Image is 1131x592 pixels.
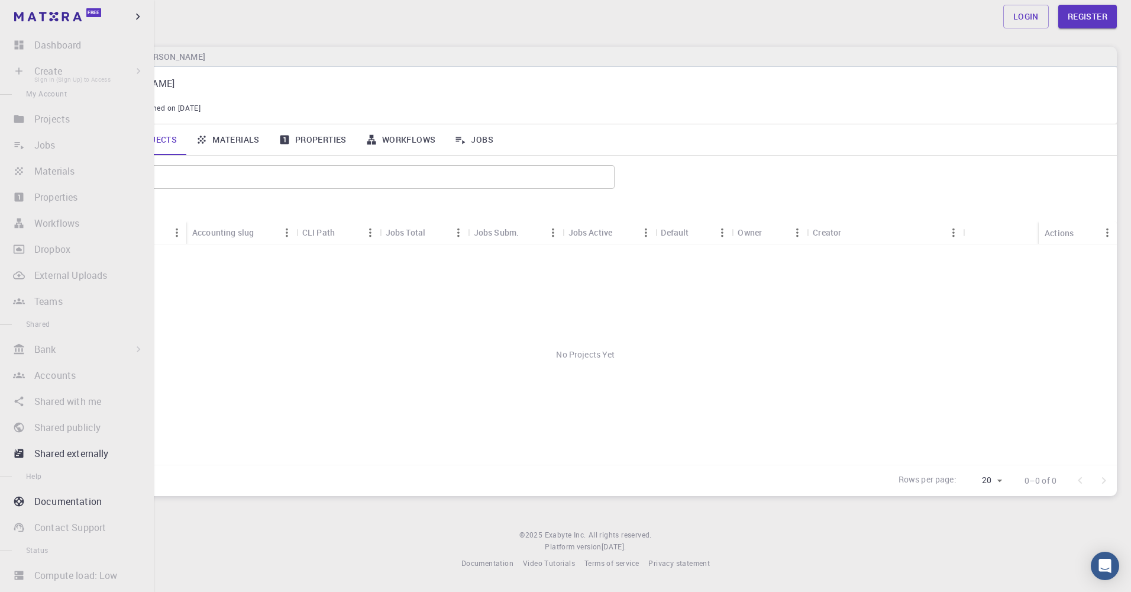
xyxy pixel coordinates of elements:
button: Sort [254,223,273,242]
div: No Projects Yet [54,244,1117,465]
span: Status [26,545,48,555]
div: Owner [732,221,807,244]
div: Creator [813,221,841,244]
a: Video Tutorials [523,558,575,570]
div: Jobs Active [568,221,613,244]
p: 0–0 of 0 [1025,475,1056,487]
span: My Account [26,89,67,98]
a: Shared externally [9,442,149,465]
a: Login [1003,5,1049,28]
button: Menu [361,223,380,242]
span: Documentation [461,558,513,568]
a: Terms of service [584,558,639,570]
button: Menu [544,223,563,242]
button: Menu [788,223,807,242]
a: Privacy statement [648,558,710,570]
p: Shared externally [34,446,109,461]
button: Sort [762,223,781,242]
a: [DATE]. [602,541,626,553]
div: Accounting slug [192,221,254,244]
a: Materials [186,124,269,155]
a: Register [1058,5,1117,28]
p: Documentation [34,494,102,509]
button: Menu [1098,223,1117,242]
span: All rights reserved. [589,529,652,541]
div: Owner [738,221,762,244]
button: Menu [636,223,655,242]
span: Joined on [DATE] [142,102,201,114]
span: Video Tutorials [523,558,575,568]
div: CLI Path [296,221,380,244]
div: Jobs Subm. [474,221,519,244]
div: Actions [1039,221,1117,244]
a: Exabyte Inc. [545,529,586,541]
div: 20 [961,472,1006,489]
div: Actions [1045,221,1074,244]
button: Menu [167,223,186,242]
button: Menu [944,223,963,242]
a: Properties [269,124,356,155]
span: Platform version [545,541,601,553]
a: Jobs [445,124,503,155]
img: logo [14,12,82,21]
div: Creator [807,221,963,244]
span: Shared [26,319,50,329]
button: Menu [277,223,296,242]
span: [DATE] . [602,542,626,551]
div: Open Intercom Messenger [1091,552,1119,580]
a: Workflows [356,124,445,155]
div: Jobs Total [380,221,468,244]
div: CLI Path [302,221,335,244]
h6: [PERSON_NAME] [135,50,205,63]
button: Sort [841,223,860,242]
a: Documentation [461,558,513,570]
span: Exabyte Inc. [545,530,586,539]
div: Jobs Subm. [468,221,563,244]
span: Help [26,471,42,481]
a: Documentation [9,490,149,513]
span: Privacy statement [648,558,710,568]
button: Menu [713,223,732,242]
p: [PERSON_NAME] [102,76,1098,91]
p: Rows per page: [899,474,956,487]
div: Jobs Active [563,221,655,244]
div: Default [661,221,689,244]
button: Menu [449,223,468,242]
span: © 2025 [519,529,544,541]
div: Accounting slug [186,221,296,244]
span: Terms of service [584,558,639,568]
div: Default [655,221,732,244]
div: Jobs Total [386,221,426,244]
